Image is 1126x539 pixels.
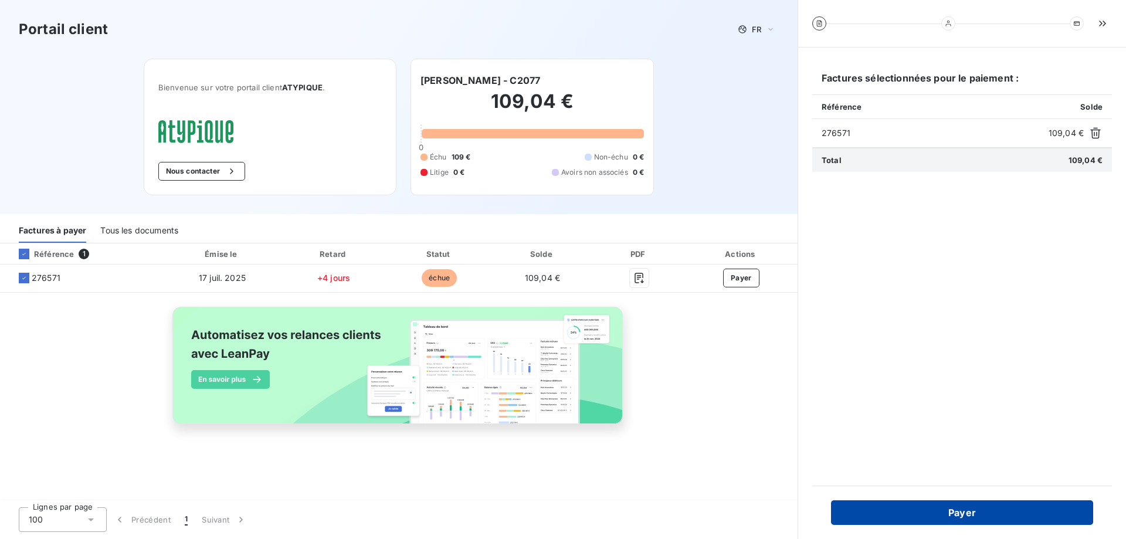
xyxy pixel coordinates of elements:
button: Payer [723,269,759,287]
span: échue [422,269,457,287]
span: 1 [185,514,188,526]
span: 100 [29,514,43,526]
div: Factures à payer [19,218,86,243]
div: Émise le [167,248,278,260]
span: 0 € [453,167,464,178]
span: 0 € [633,167,644,178]
span: Référence [822,102,862,111]
span: 276571 [822,127,1044,139]
div: Référence [9,249,74,259]
span: +4 jours [317,273,350,283]
button: Précédent [107,507,178,532]
span: Solde [1080,102,1103,111]
span: 109,04 € [1069,155,1103,165]
span: FR [752,25,761,34]
button: Suivant [195,507,254,532]
span: 17 juil. 2025 [199,273,246,283]
span: Litige [430,167,449,178]
span: Échu [430,152,447,162]
button: 1 [178,507,195,532]
span: 109,04 € [1049,127,1084,139]
div: PDF [596,248,683,260]
span: 276571 [32,272,60,284]
div: Tous les documents [100,218,178,243]
span: Bienvenue sur votre portail client . [158,83,382,92]
span: Total [822,155,842,165]
span: 109 € [452,152,471,162]
img: Company logo [158,120,233,143]
div: Retard [283,248,385,260]
button: Payer [831,500,1093,525]
span: ATYPIQUE [282,83,323,92]
span: 0 € [633,152,644,162]
span: 109,04 € [525,273,560,283]
div: Actions [687,248,795,260]
span: Non-échu [594,152,628,162]
span: 1 [79,249,89,259]
h2: 109,04 € [420,90,644,125]
button: Nous contacter [158,162,245,181]
h6: [PERSON_NAME] - C2077 [420,73,540,87]
span: Avoirs non associés [561,167,628,178]
img: banner [162,300,636,444]
h3: Portail client [19,19,108,40]
div: Statut [389,248,489,260]
div: Solde [494,248,591,260]
span: 0 [419,143,423,152]
h6: Factures sélectionnées pour le paiement : [812,71,1112,94]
